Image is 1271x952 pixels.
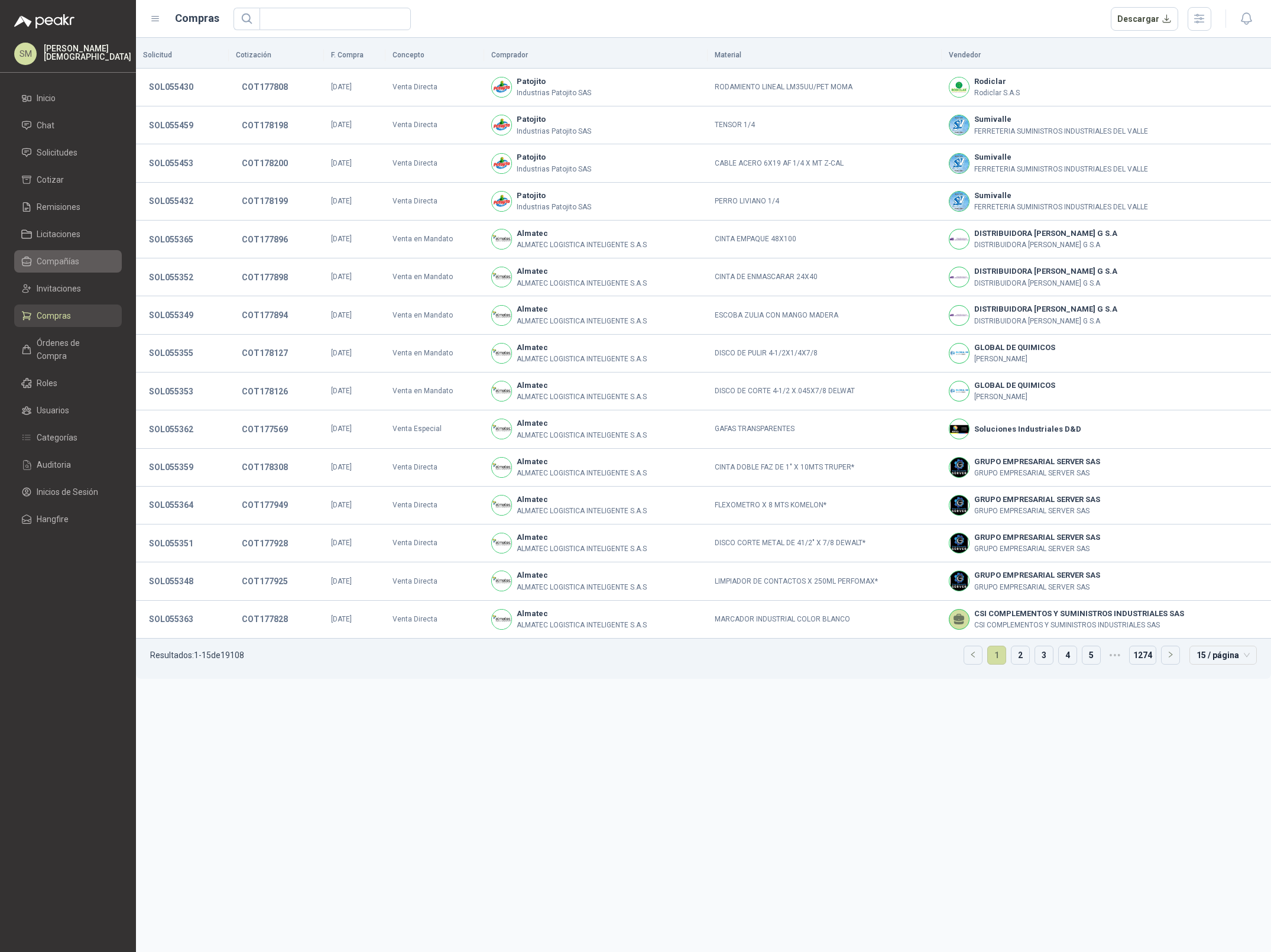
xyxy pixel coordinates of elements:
button: COT178198 [236,115,294,136]
p: DISTRIBUIDORA [PERSON_NAME] G S.A [974,278,1117,289]
span: Roles [37,377,57,390]
img: Company Logo [949,458,969,477]
span: Hangfire [37,513,69,526]
button: right [1162,646,1179,664]
button: SOL055355 [143,342,199,364]
img: Company Logo [949,496,969,515]
span: [DATE] [331,501,352,509]
button: SOL055348 [143,571,199,592]
span: Invitaciones [37,282,81,295]
td: Venta Directa [385,69,484,106]
p: GRUPO EMPRESARIAL SERVER SAS [974,582,1100,593]
p: ALMATEC LOGISTICA INTELIGENTE S.A.S [517,430,647,441]
img: Company Logo [492,381,511,401]
button: SOL055453 [143,153,199,174]
b: GRUPO EMPRESARIAL SERVER SAS [974,494,1100,506]
span: Cotizar [37,173,64,186]
th: F. Compra [324,43,385,69]
button: SOL055365 [143,229,199,250]
button: SOL055459 [143,115,199,136]
b: Almatec [517,228,647,239]
td: DISCO DE CORTE 4-1/2 X.045X7/8 DELWAT [708,373,942,410]
span: [DATE] [331,615,352,623]
p: GRUPO EMPRESARIAL SERVER SAS [974,468,1100,479]
p: [PERSON_NAME] [974,354,1055,365]
img: Company Logo [949,419,969,439]
button: SOL055362 [143,419,199,440]
b: GRUPO EMPRESARIAL SERVER SAS [974,456,1100,468]
span: [DATE] [331,463,352,471]
b: Almatec [517,608,647,620]
span: [DATE] [331,311,352,319]
b: GLOBAL DE QUIMICOS [974,342,1055,354]
span: [DATE] [331,121,352,129]
b: DISTRIBUIDORA [PERSON_NAME] G S.A [974,303,1117,315]
b: GLOBAL DE QUIMICOS [974,380,1055,391]
td: CINTA EMPAQUE 48X100 [708,221,942,258]
td: FLEXOMETRO X 8 MTS KOMELON* [708,487,942,524]
td: CINTA DOBLE FAZ DE 1" X 10MTS TRUPER* [708,449,942,487]
button: COT177569 [236,419,294,440]
b: Almatec [517,303,647,315]
img: Company Logo [492,496,511,515]
b: Patojito [517,190,591,202]
b: Sumivalle [974,151,1148,163]
td: LIMPIADOR DE CONTACTOS X 250ML PERFOMAX* [708,562,942,600]
img: Company Logo [949,192,969,211]
td: GAFAS TRANSPARENTES [708,410,942,448]
button: SOL055364 [143,494,199,516]
p: ALMATEC LOGISTICA INTELIGENTE S.A.S [517,620,647,631]
img: Company Logo [949,77,969,97]
span: [DATE] [331,577,352,585]
img: Company Logo [949,306,969,325]
button: SOL055352 [143,267,199,288]
button: SOL055349 [143,305,199,326]
img: Company Logo [492,115,511,135]
img: Company Logo [949,533,969,553]
a: Licitaciones [14,223,122,245]
button: SOL055432 [143,190,199,212]
button: COT178308 [236,456,294,478]
button: SOL055430 [143,76,199,98]
span: Chat [37,119,54,132]
img: Company Logo [492,419,511,439]
button: left [964,646,982,664]
a: 3 [1035,646,1053,664]
a: Categorías [14,426,122,449]
b: Sumivalle [974,190,1148,202]
td: Venta Directa [385,562,484,600]
p: DISTRIBUIDORA [PERSON_NAME] G S.A [974,316,1117,327]
img: Company Logo [949,115,969,135]
b: GRUPO EMPRESARIAL SERVER SAS [974,532,1100,543]
p: Rodiclar S.A.S [974,88,1020,99]
span: Auditoria [37,458,71,471]
span: Compañías [37,255,79,268]
p: FERRETERIA SUMINISTROS INDUSTRIALES DEL VALLE [974,164,1148,175]
img: Company Logo [492,458,511,477]
li: Página anterior [964,646,983,665]
b: Rodiclar [974,76,1020,88]
img: Company Logo [949,571,969,591]
p: ALMATEC LOGISTICA INTELIGENTE S.A.S [517,278,647,289]
button: COT178126 [236,381,294,402]
a: Roles [14,372,122,394]
b: CSI COMPLEMENTOS Y SUMINISTROS INDUSTRIALES SAS [974,608,1184,620]
td: Venta Directa [385,524,484,562]
p: Industrias Patojito SAS [517,202,591,213]
th: Comprador [484,43,708,69]
span: Inicios de Sesión [37,485,98,498]
img: Company Logo [949,344,969,363]
p: [PERSON_NAME] [DEMOGRAPHIC_DATA] [44,44,131,61]
p: ALMATEC LOGISTICA INTELIGENTE S.A.S [517,543,647,555]
button: COT178199 [236,190,294,212]
p: FERRETERIA SUMINISTROS INDUSTRIALES DEL VALLE [974,202,1148,213]
li: 5 [1082,646,1101,665]
span: ••• [1105,646,1124,665]
span: [DATE] [331,539,352,547]
a: Usuarios [14,399,122,422]
p: [PERSON_NAME] [974,391,1055,403]
span: right [1167,651,1174,658]
span: Usuarios [37,404,69,417]
td: Venta Directa [385,144,484,182]
a: 2 [1011,646,1029,664]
